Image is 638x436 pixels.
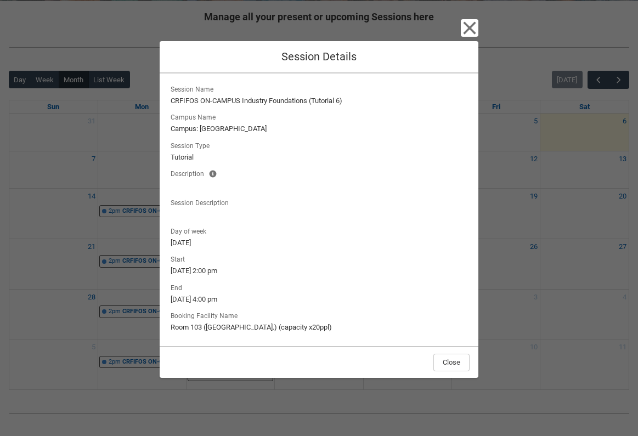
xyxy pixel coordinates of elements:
[171,123,468,134] lightning-formatted-text: Campus: [GEOGRAPHIC_DATA]
[171,309,242,321] span: Booking Facility Name
[171,196,233,208] span: Session Description
[171,281,187,293] span: End
[171,322,468,333] lightning-formatted-text: Room 103 ([GEOGRAPHIC_DATA].) (capacity x20ppl)
[171,265,468,276] lightning-formatted-text: [DATE] 2:00 pm
[281,50,357,63] span: Session Details
[171,294,468,305] lightning-formatted-text: [DATE] 4:00 pm
[171,224,211,236] span: Day of week
[171,252,189,264] span: Start
[171,139,214,151] span: Session Type
[171,82,218,94] span: Session Name
[171,110,220,122] span: Campus Name
[171,95,468,106] lightning-formatted-text: CRFIFOS ON-CAMPUS Industry Foundations (Tutorial 6)
[171,152,468,163] lightning-formatted-text: Tutorial
[461,19,478,37] button: Close
[171,167,208,179] span: Description
[433,354,470,371] button: Close
[171,237,468,248] lightning-formatted-text: [DATE]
